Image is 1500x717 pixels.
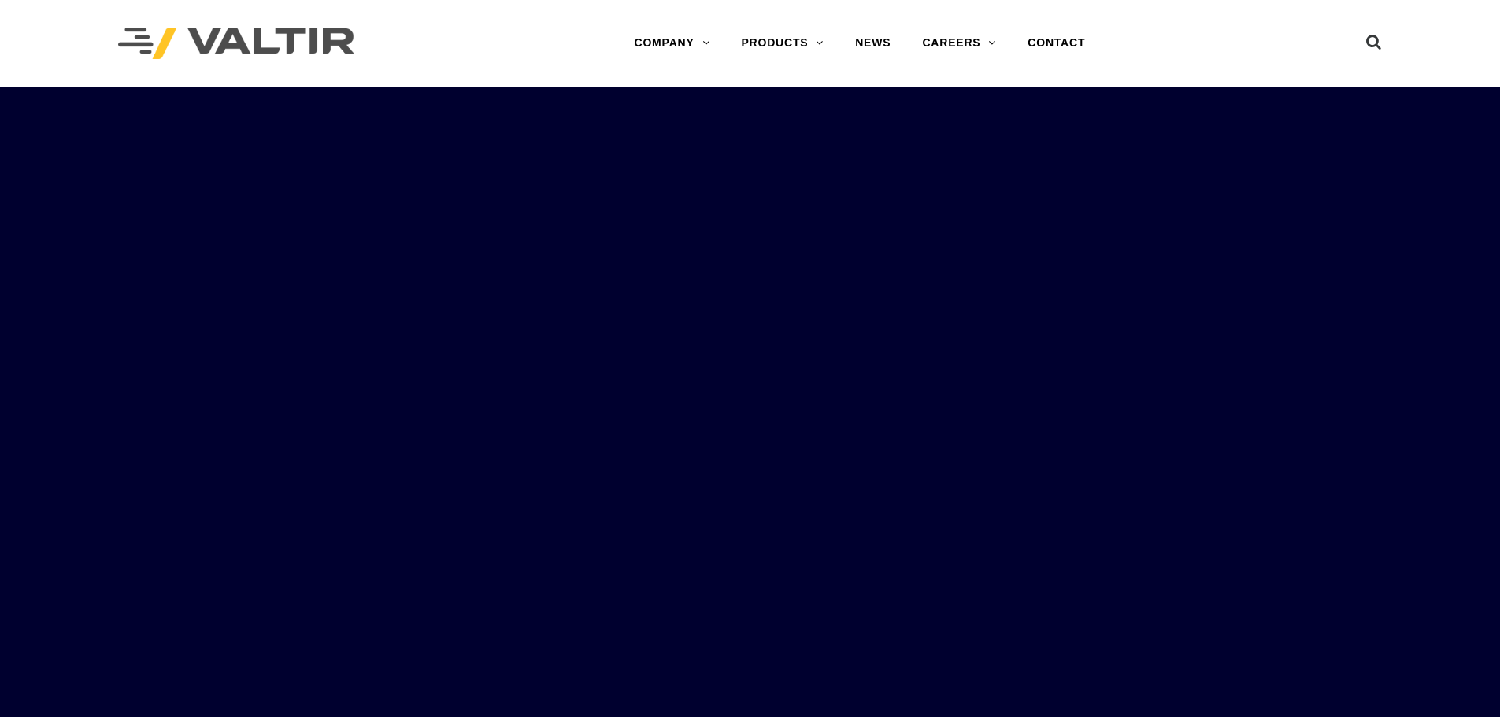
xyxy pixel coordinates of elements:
a: CAREERS [906,28,1012,59]
a: CONTACT [1012,28,1101,59]
a: COMPANY [618,28,725,59]
a: PRODUCTS [725,28,839,59]
a: NEWS [839,28,906,59]
img: Valtir [118,28,354,60]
